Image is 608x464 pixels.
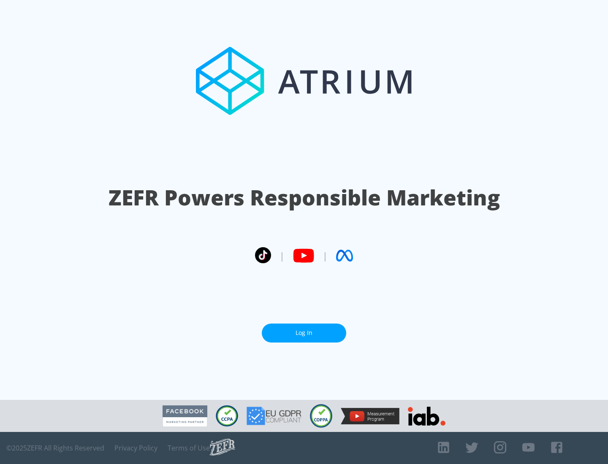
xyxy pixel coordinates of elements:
a: Log In [262,324,346,343]
span: © 2025 ZEFR All Rights Reserved [6,444,104,452]
span: | [323,249,328,262]
a: Privacy Policy [114,444,157,452]
h1: ZEFR Powers Responsible Marketing [109,183,500,212]
img: GDPR Compliant [247,407,301,425]
span: | [280,249,285,262]
img: CCPA Compliant [216,405,238,426]
img: COPPA Compliant [310,404,332,428]
img: Facebook Marketing Partner [163,405,207,427]
img: IAB [408,407,445,426]
a: Terms of Use [168,444,210,452]
img: YouTube Measurement Program [341,408,399,424]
